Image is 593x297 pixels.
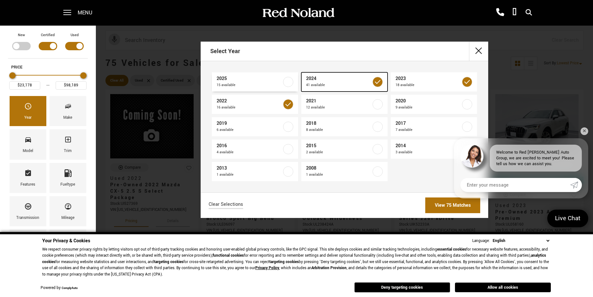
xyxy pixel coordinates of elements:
[61,181,75,188] div: Fueltype
[50,129,86,159] div: TrimTrim
[10,163,46,193] div: FeaturesFeatures
[490,145,582,172] div: Welcome to Red [PERSON_NAME] Auto Group, we are excited to meet you! Please tell us how we can as...
[42,246,551,278] p: We respect consumer privacy rights by letting visitors opt out of third-party tracking cookies an...
[396,82,461,88] span: 18 available
[24,168,32,181] span: Features
[18,32,25,38] label: New
[391,95,477,114] a: 20209 available
[261,7,335,19] img: Red Noland Auto Group
[217,172,282,178] span: 1 available
[301,95,388,114] a: 202112 available
[354,282,450,293] button: Deny targeting cookies
[391,140,477,159] a: 20143 available
[212,72,298,92] a: 202515 available
[212,95,298,114] a: 202216 available
[552,214,584,223] span: Live Chat
[460,178,570,192] input: Enter your message
[301,140,388,159] a: 20152 available
[269,259,299,265] strong: targeting cookies
[212,162,298,181] a: 20131 available
[212,140,298,159] a: 20164 available
[217,76,282,82] span: 2025
[209,201,243,209] a: Clear Selections
[469,42,488,61] button: close
[306,104,371,111] span: 12 available
[64,114,73,121] div: Make
[306,120,371,127] span: 2018
[64,148,72,155] div: Trim
[301,72,388,92] a: 202441 available
[455,283,551,292] button: Allow all cookies
[255,265,279,271] a: Privacy Policy
[396,120,461,127] span: 2017
[24,201,32,214] span: Transmission
[312,265,347,271] strong: Arbitration Provision
[212,253,244,258] strong: functional cookies
[71,32,79,38] label: Used
[50,96,86,126] div: MakeMake
[24,101,32,114] span: Year
[217,104,282,111] span: 16 available
[50,163,86,193] div: FueltypeFueltype
[56,81,87,90] input: Maximum
[396,149,461,156] span: 3 available
[17,214,40,221] div: Transmission
[10,196,46,226] div: TransmissionTransmission
[306,82,371,88] span: 41 available
[10,229,46,260] div: EngineEngine
[23,148,33,155] div: Model
[9,70,87,90] div: Price
[306,76,371,82] span: 2024
[41,32,55,38] label: Certified
[570,178,582,192] a: Submit
[217,127,282,133] span: 6 available
[437,247,466,252] strong: essential cookies
[50,229,86,260] div: ColorColor
[306,172,371,178] span: 1 available
[472,239,490,243] div: Language:
[42,253,546,265] strong: analytics cookies
[210,42,240,60] h2: Select Year
[217,98,282,104] span: 2022
[396,143,461,149] span: 2014
[301,117,388,136] a: 20188 available
[41,286,78,290] div: Powered by
[50,196,86,226] div: MileageMileage
[217,165,282,172] span: 2013
[64,134,72,148] span: Trim
[391,72,477,92] a: 202318 available
[217,143,282,149] span: 2016
[491,237,551,244] select: Language Select
[21,181,35,188] div: Features
[306,143,371,149] span: 2015
[42,237,90,244] span: Your Privacy & Cookies
[24,134,32,148] span: Model
[64,201,72,214] span: Mileage
[306,165,371,172] span: 2008
[425,197,480,213] a: View 75 Matches
[306,127,371,133] span: 8 available
[217,120,282,127] span: 2019
[306,149,371,156] span: 2 available
[391,117,477,136] a: 20177 available
[62,286,78,290] a: ComplyAuto
[11,64,85,70] h5: Price
[396,104,461,111] span: 9 available
[396,127,461,133] span: 7 available
[61,214,74,221] div: Mileage
[217,82,282,88] span: 15 available
[217,149,282,156] span: 4 available
[9,81,40,90] input: Minimum
[64,168,72,181] span: Fueltype
[64,101,72,114] span: Make
[24,114,32,121] div: Year
[154,259,183,265] strong: targeting cookies
[8,32,88,58] div: Filter by Vehicle Type
[9,72,16,79] div: Minimum Price
[10,96,46,126] div: YearYear
[396,76,461,82] span: 2023
[547,210,588,227] a: Live Chat
[301,162,388,181] a: 20081 available
[10,129,46,159] div: ModelModel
